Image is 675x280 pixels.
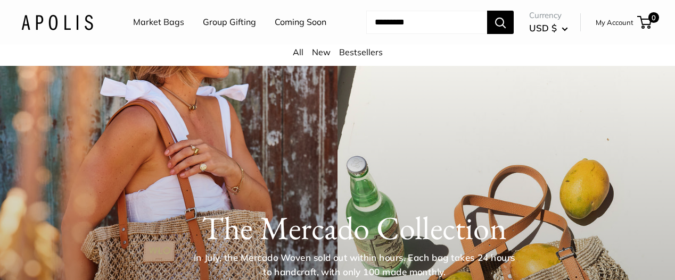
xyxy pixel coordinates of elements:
[529,20,568,37] button: USD $
[190,251,519,279] p: In July, the Mercado Woven sold out within hours. Each bag takes 24 hours to handcraft, with only...
[366,11,487,34] input: Search...
[339,47,383,57] a: Bestsellers
[312,47,331,57] a: New
[638,16,652,29] a: 0
[596,16,633,29] a: My Account
[133,14,184,30] a: Market Bags
[54,209,655,247] h1: The Mercado Collection
[648,12,659,23] span: 0
[293,47,303,57] a: All
[203,14,256,30] a: Group Gifting
[487,11,514,34] button: Search
[529,8,568,23] span: Currency
[21,14,93,30] img: Apolis
[275,14,326,30] a: Coming Soon
[529,22,557,33] span: USD $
